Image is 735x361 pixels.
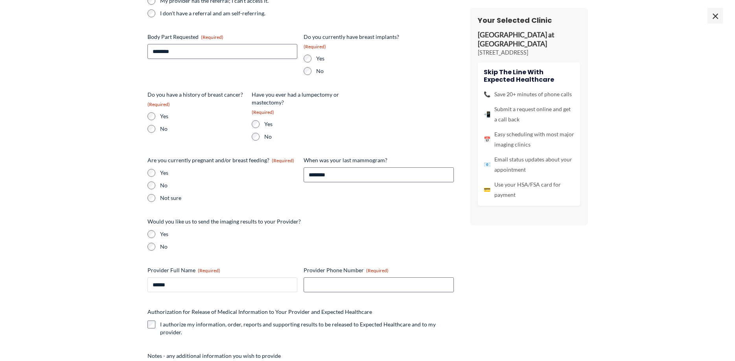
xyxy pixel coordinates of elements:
label: Not sure [160,194,298,202]
legend: Do you have a history of breast cancer? [147,91,245,108]
legend: Do you currently have breast implants? [304,33,402,50]
span: 📧 [484,159,490,170]
label: Yes [160,230,454,238]
h3: Your Selected Clinic [478,16,580,25]
label: I don't have a referral and am self-referring. [160,9,298,17]
h4: Skip the line with Expected Healthcare [484,68,574,83]
span: × [707,8,723,24]
label: Notes - any additional information you wish to provide [147,352,454,360]
span: 📞 [484,89,490,99]
label: Yes [316,55,402,62]
label: Body Part Requested [147,33,298,41]
span: (Required) [147,101,170,107]
label: Yes [160,169,298,177]
label: I authorize my information, order, reports and supporting results to be released to Expected Heal... [160,321,454,336]
label: No [160,181,298,189]
span: (Required) [304,44,326,49]
legend: Are you currently pregnant and/or breast feeding? [147,156,294,164]
span: (Required) [252,109,274,115]
p: [STREET_ADDRESS] [478,49,580,57]
li: Submit a request online and get a call back [484,104,574,125]
li: Save 20+ minutes of phone calls [484,89,574,99]
span: (Required) [272,158,294,163]
label: No [316,67,402,75]
li: Easy scheduling with most major imaging clinics [484,129,574,150]
label: Provider Phone Number [304,266,454,274]
legend: Have you ever had a lumpectomy or mastectomy? [252,91,350,115]
span: 💳 [484,185,490,195]
li: Use your HSA/FSA card for payment [484,180,574,200]
label: No [160,125,245,133]
label: Provider Full Name [147,266,298,274]
legend: Authorization for Release of Medical Information to Your Provider and Expected Healthcare [147,308,372,316]
span: (Required) [366,268,389,273]
span: (Required) [201,34,223,40]
label: No [264,133,350,141]
legend: Would you like us to send the imaging results to your Provider? [147,218,301,225]
label: Yes [160,112,245,120]
label: When was your last mammogram? [304,156,454,164]
label: No [160,243,454,251]
span: 📲 [484,109,490,119]
p: [GEOGRAPHIC_DATA] at [GEOGRAPHIC_DATA] [478,31,580,49]
span: 📅 [484,134,490,145]
li: Email status updates about your appointment [484,154,574,175]
span: (Required) [198,268,220,273]
label: Yes [264,120,350,128]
